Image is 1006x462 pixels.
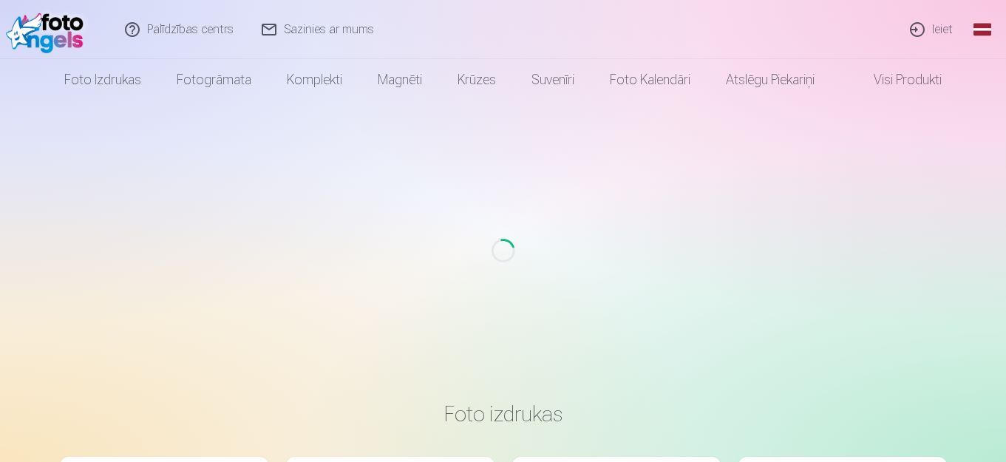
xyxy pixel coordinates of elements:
a: Komplekti [269,59,360,101]
a: Visi produkti [832,59,959,101]
a: Krūzes [440,59,514,101]
a: Suvenīri [514,59,592,101]
img: /fa1 [6,6,91,53]
a: Foto kalendāri [592,59,708,101]
a: Fotogrāmata [159,59,269,101]
a: Magnēti [360,59,440,101]
a: Atslēgu piekariņi [708,59,832,101]
a: Foto izdrukas [47,59,159,101]
h3: Foto izdrukas [72,401,935,427]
